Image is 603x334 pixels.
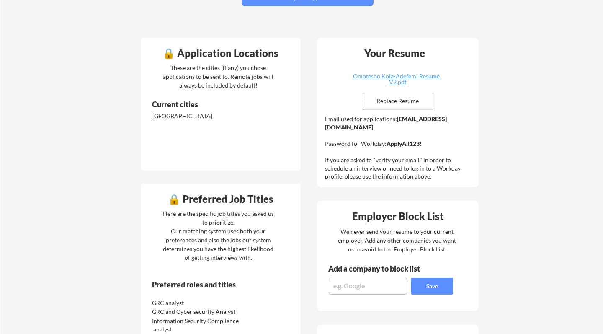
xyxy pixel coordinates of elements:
div: 🔒 Preferred Job Titles [143,194,299,204]
div: [GEOGRAPHIC_DATA] [152,112,241,120]
div: Preferred roles and titles [152,281,266,288]
div: Omotesho Kola-Adefemi Resume _V2.pdf [347,73,446,85]
a: Omotesho Kola-Adefemi Resume _V2.pdf [347,73,446,86]
div: Your Resume [353,48,436,58]
strong: ApplyAll123! [387,140,422,147]
div: Add a company to block list [328,265,433,272]
div: 🔒 Application Locations [143,48,299,58]
div: Employer Block List [320,211,476,221]
div: We never send your resume to your current employer. Add any other companies you want us to avoid ... [338,227,457,254]
div: GRC and Cyber security Analyst [152,308,240,316]
div: These are the cities (if any) you chose applications to be sent to. Remote jobs will always be in... [161,63,276,90]
div: Here are the specific job titles you asked us to prioritize. Our matching system uses both your p... [161,209,276,262]
button: Save [411,278,453,295]
div: Email used for applications: Password for Workday: If you are asked to "verify your email" in ord... [325,115,473,181]
div: Information Security Compliance analyst [152,317,240,333]
strong: [EMAIL_ADDRESS][DOMAIN_NAME] [325,115,447,131]
div: GRC analyst [152,299,240,307]
div: Current cities [152,101,268,108]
